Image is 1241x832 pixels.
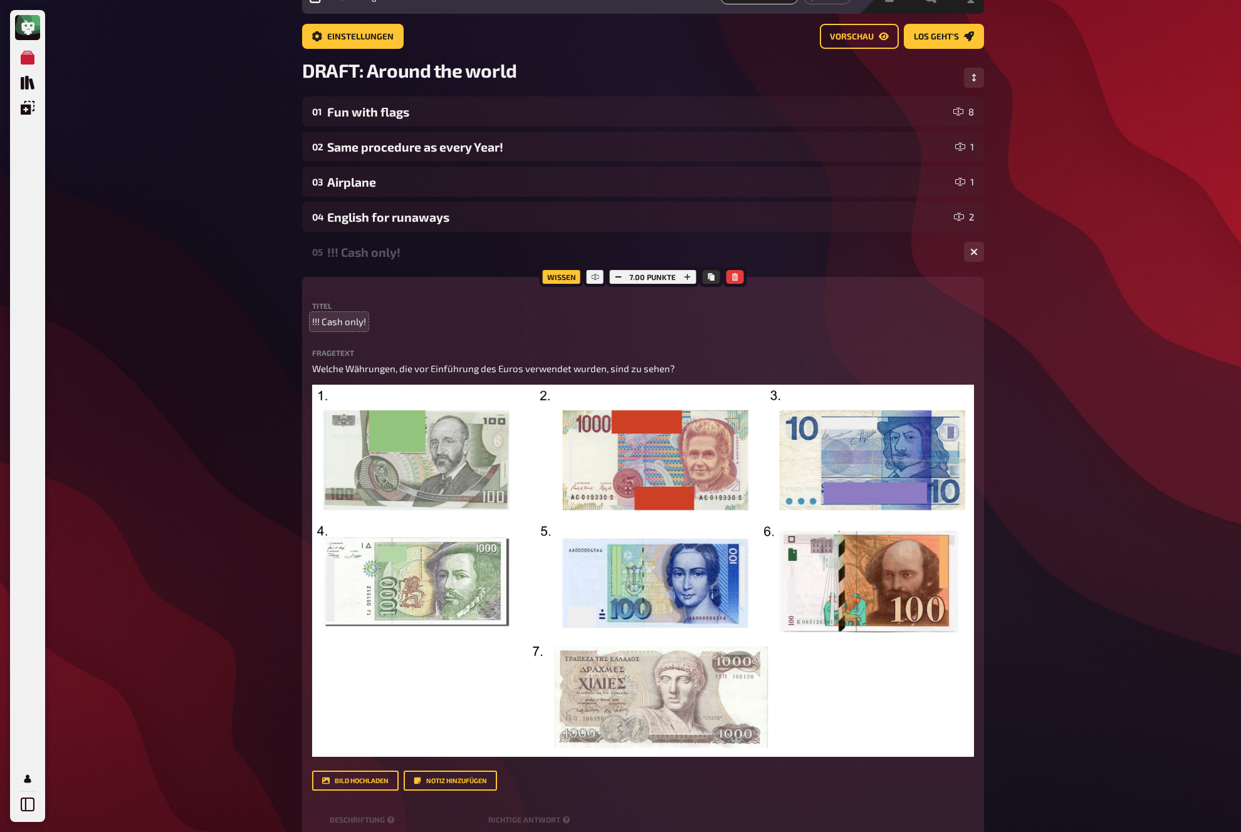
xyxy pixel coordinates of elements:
[330,814,483,825] small: Beschriftung
[327,175,950,189] div: Airplane
[312,349,974,356] label: Fragetext
[540,267,584,287] div: Wissen
[15,95,40,120] a: Einblendungen
[312,315,366,329] span: !!! Cash only!
[327,33,394,41] span: Einstellungen
[904,24,984,49] a: Los geht's
[312,246,322,257] div: 05
[404,771,497,791] button: Notiz hinzufügen
[15,45,40,70] a: Meine Quizze
[302,59,517,81] span: DRAFT: Around the world
[327,105,948,119] div: Fun with flags
[953,107,974,117] div: 8
[606,267,699,287] div: 7.00 Punkte
[312,211,322,222] div: 04
[312,141,322,152] div: 02
[954,212,974,222] div: 2
[312,771,399,791] button: Bild hochladen
[302,24,404,49] a: Einstellungen
[312,302,974,309] label: Titel
[914,33,959,41] span: Los geht's
[702,270,720,284] button: Kopieren
[327,210,949,224] div: English for runaways
[312,106,322,117] div: 01
[955,177,974,187] div: 1
[830,33,874,41] span: Vorschau
[488,814,572,825] small: Richtige Antwort
[955,142,974,152] div: 1
[327,245,954,259] div: !!! Cash only!
[312,385,974,757] img: Geldscheine
[15,766,40,791] a: Mein Konto
[15,70,40,95] a: Quiz Sammlung
[820,24,899,49] a: Vorschau
[312,176,322,187] div: 03
[312,363,675,374] span: Welche Währungen, die vor Einführung des Euros verwendet wurden, sind zu sehen?
[327,140,950,154] div: Same procedure as every Year!
[964,68,984,88] button: Reihenfolge anpassen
